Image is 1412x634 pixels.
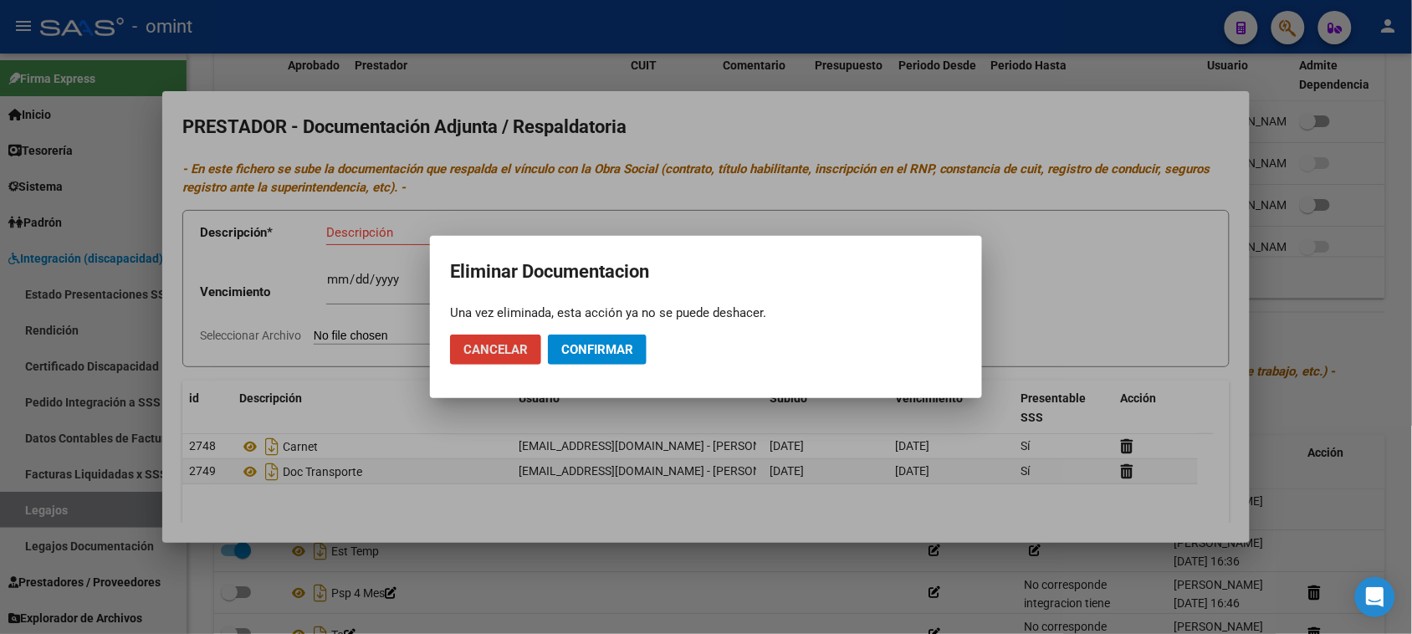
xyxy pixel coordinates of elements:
span: Cancelar [463,342,528,357]
h2: Eliminar Documentacion [450,256,962,288]
div: Open Intercom Messenger [1355,577,1395,617]
button: Confirmar [548,335,647,365]
span: Confirmar [561,342,633,357]
div: Una vez eliminada, esta acción ya no se puede deshacer. [450,304,962,321]
button: Cancelar [450,335,541,365]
